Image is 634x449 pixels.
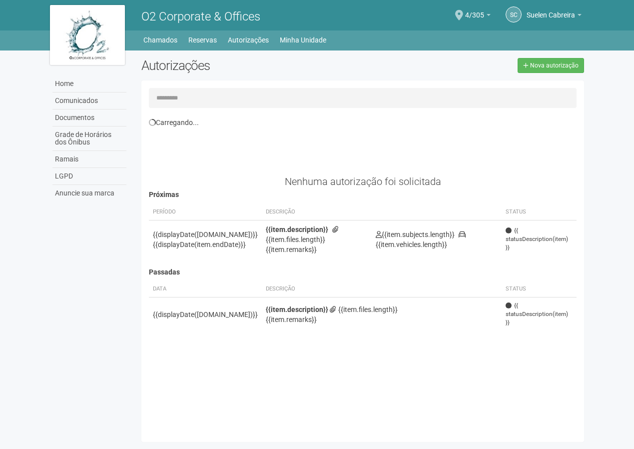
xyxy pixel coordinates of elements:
[149,191,577,198] h4: Próximas
[52,151,126,168] a: Ramais
[228,33,269,47] a: Autorizações
[52,109,126,126] a: Documentos
[188,33,217,47] a: Reservas
[506,226,573,252] span: {{ statusDescription(item) }}
[52,168,126,185] a: LGPD
[50,5,125,65] img: logo.jpg
[52,92,126,109] a: Comunicados
[506,6,522,22] a: SC
[530,62,579,69] span: Nova autorização
[266,225,341,243] span: {{item.files.length}}
[280,33,326,47] a: Minha Unidade
[143,33,177,47] a: Chamados
[266,225,328,233] strong: {{item.description}}
[518,58,584,73] a: Nova autorização
[149,118,577,127] div: Carregando...
[153,309,258,319] div: {{displayDate([DOMAIN_NAME])}}
[141,9,260,23] span: O2 Corporate & Offices
[262,204,372,220] th: Descrição
[52,126,126,151] a: Grade de Horários dos Ônibus
[149,268,577,276] h4: Passadas
[149,204,262,220] th: Período
[465,12,491,20] a: 4/305
[376,230,466,248] span: {{item.vehicles.length}}
[153,229,258,239] div: {{displayDate([DOMAIN_NAME])}}
[153,239,258,249] div: {{displayDate(item.endDate)}}
[266,305,328,313] strong: {{item.description}}
[262,281,502,297] th: Descrição
[527,1,575,19] span: Suelen Cabreira
[266,314,498,324] div: {{item.remarks}}
[502,204,577,220] th: Status
[527,12,582,20] a: Suelen Cabreira
[52,75,126,92] a: Home
[149,177,577,186] div: Nenhuma autorização foi solicitada
[502,281,577,297] th: Status
[465,1,484,19] span: 4/305
[376,230,455,238] span: {{item.subjects.length}}
[506,301,573,327] span: {{ statusDescription(item) }}
[52,185,126,201] a: Anuncie sua marca
[330,305,398,313] span: {{item.files.length}}
[141,58,355,73] h2: Autorizações
[149,281,262,297] th: Data
[266,244,368,254] div: {{item.remarks}}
